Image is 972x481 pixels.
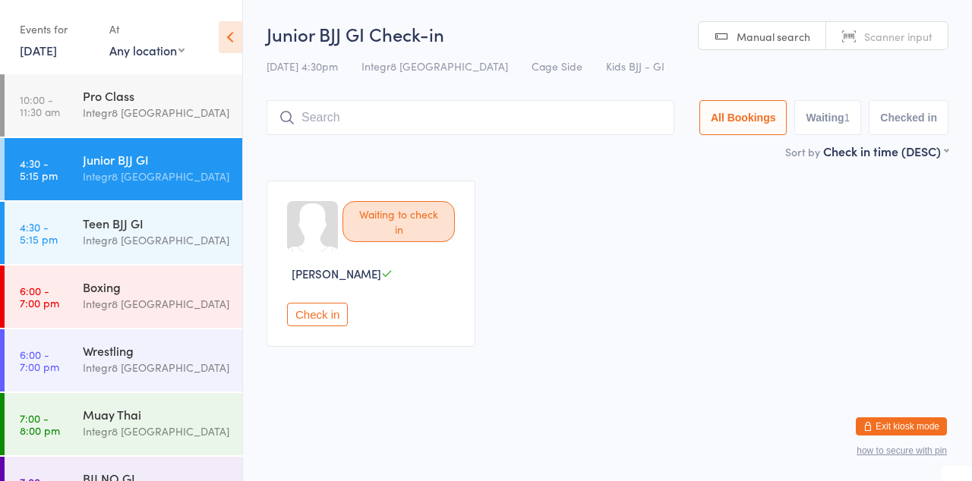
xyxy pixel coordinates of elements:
[83,215,229,231] div: Teen BJJ GI
[785,144,820,159] label: Sort by
[856,417,947,435] button: Exit kiosk mode
[5,393,242,455] a: 7:00 -8:00 pmMuay ThaiIntegr8 [GEOGRAPHIC_DATA]
[20,17,94,42] div: Events for
[361,58,508,74] span: Integr8 [GEOGRAPHIC_DATA]
[109,17,185,42] div: At
[267,100,674,135] input: Search
[5,74,242,137] a: 10:00 -11:30 amPro ClassIntegr8 [GEOGRAPHIC_DATA]
[823,143,948,159] div: Check in time (DESC)
[83,295,229,313] div: Integr8 [GEOGRAPHIC_DATA]
[5,202,242,264] a: 4:30 -5:15 pmTeen BJJ GIIntegr8 [GEOGRAPHIC_DATA]
[20,42,57,58] a: [DATE]
[20,157,58,181] time: 4:30 - 5:15 pm
[20,412,60,436] time: 7:00 - 8:00 pm
[699,100,787,135] button: All Bookings
[5,266,242,328] a: 6:00 -7:00 pmBoxingIntegr8 [GEOGRAPHIC_DATA]
[287,303,348,326] button: Check in
[857,445,947,456] button: how to secure with pin
[83,231,229,249] div: Integr8 [GEOGRAPHIC_DATA]
[5,138,242,200] a: 4:30 -5:15 pmJunior BJJ GIIntegr8 [GEOGRAPHIC_DATA]
[83,423,229,440] div: Integr8 [GEOGRAPHIC_DATA]
[794,100,861,135] button: Waiting1
[342,201,455,242] div: Waiting to check in
[292,266,381,281] span: [PERSON_NAME]
[83,342,229,359] div: Wrestling
[20,221,58,245] time: 4:30 - 5:15 pm
[83,406,229,423] div: Muay Thai
[869,100,948,135] button: Checked in
[267,58,338,74] span: [DATE] 4:30pm
[83,359,229,376] div: Integr8 [GEOGRAPHIC_DATA]
[737,29,810,44] span: Manual search
[5,329,242,391] a: 6:00 -7:00 pmWrestlingIntegr8 [GEOGRAPHIC_DATA]
[83,104,229,121] div: Integr8 [GEOGRAPHIC_DATA]
[83,87,229,104] div: Pro Class
[606,58,664,74] span: Kids BJJ - GI
[844,112,850,124] div: 1
[83,168,229,185] div: Integr8 [GEOGRAPHIC_DATA]
[864,29,933,44] span: Scanner input
[109,42,185,58] div: Any location
[83,278,229,295] div: Boxing
[267,21,948,46] h2: Junior BJJ GI Check-in
[20,93,60,118] time: 10:00 - 11:30 am
[20,285,59,309] time: 6:00 - 7:00 pm
[20,348,59,373] time: 6:00 - 7:00 pm
[532,58,582,74] span: Cage Side
[83,151,229,168] div: Junior BJJ GI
